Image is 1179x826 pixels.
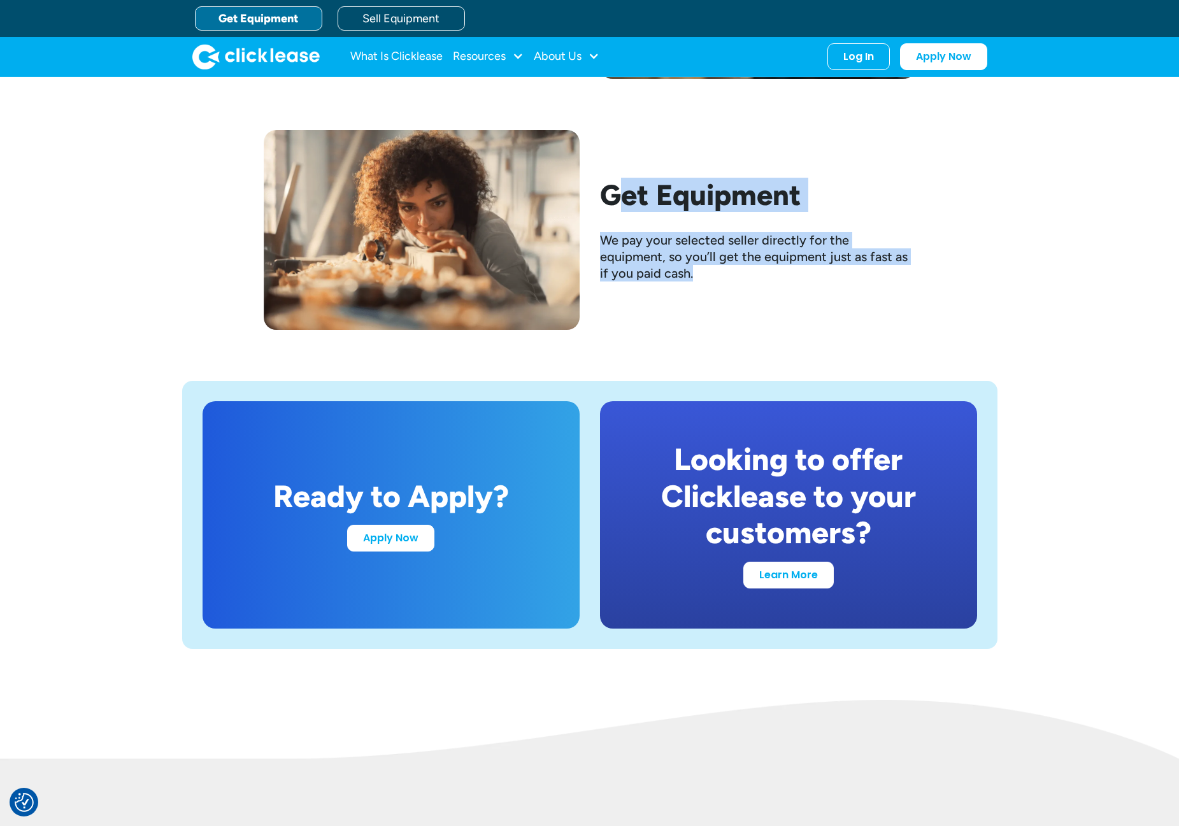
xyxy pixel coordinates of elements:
a: What Is Clicklease [350,44,443,69]
div: About Us [534,44,599,69]
div: Looking to offer Clicklease to your customers? [631,441,947,552]
div: Log In [843,50,874,63]
img: Clicklease logo [192,44,320,69]
div: Ready to Apply? [273,478,509,515]
a: Sell Equipment [338,6,465,31]
a: home [192,44,320,69]
a: Apply Now [900,43,987,70]
a: Learn More [743,562,834,588]
img: Revisit consent button [15,793,34,812]
h2: Get Equipment [600,178,916,211]
img: Woman examining a piece of wood she has been woodworking [264,130,580,330]
button: Consent Preferences [15,793,34,812]
div: Resources [453,44,524,69]
div: We pay your selected seller directly for the equipment, so you’ll get the equipment just as fast ... [600,232,916,281]
a: Apply Now [347,525,434,552]
a: Get Equipment [195,6,322,31]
